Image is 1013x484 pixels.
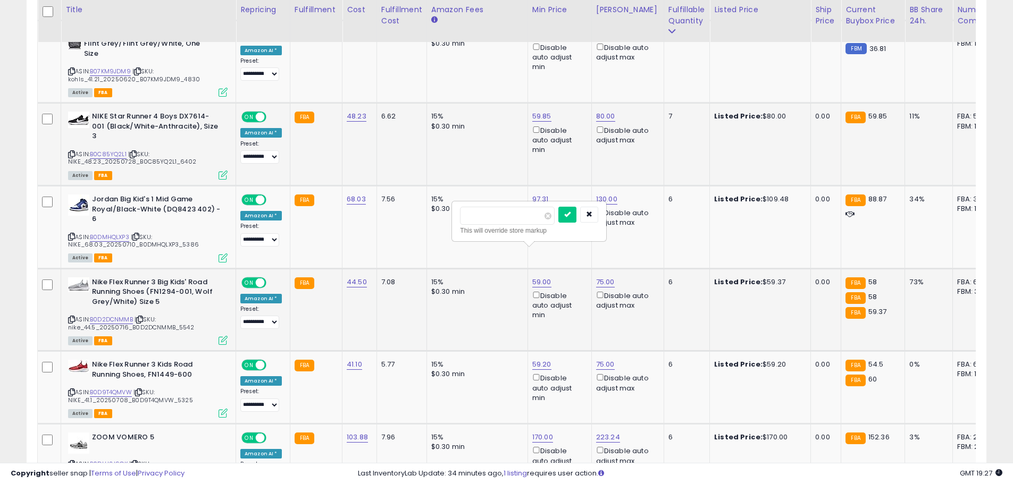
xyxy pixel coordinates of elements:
div: FBM: 10 [957,204,992,214]
div: FBM: 17 [957,39,992,48]
div: $0.30 min [431,122,520,131]
div: This will override store markup [460,225,598,236]
div: Repricing [240,4,286,15]
span: FBA [94,409,112,418]
div: 3% [909,432,944,442]
small: FBA [845,112,865,123]
span: 60 [868,374,877,384]
div: ASIN: [68,194,228,261]
span: ON [242,361,256,370]
div: BB Share 24h. [909,4,948,27]
div: 15% [431,360,520,369]
a: 103.88 [347,432,368,443]
span: OFF [265,196,282,205]
small: FBA [295,277,314,289]
a: 130.00 [596,194,617,205]
div: 15% [431,432,520,442]
div: $80.00 [714,112,802,121]
a: 59.00 [532,277,551,287]
div: 0.00 [815,194,833,204]
div: Disable auto adjust min [532,445,583,475]
a: 1 listing [504,468,527,478]
div: $59.37 [714,277,802,287]
a: 48.23 [347,111,366,122]
a: 75.00 [596,277,615,287]
a: 80.00 [596,111,615,122]
img: 31x3N0tgVaL._SL40_.jpg [68,432,89,454]
div: 7.96 [381,432,418,442]
span: ON [242,434,256,443]
span: All listings currently available for purchase on Amazon [68,336,93,345]
a: 68.03 [347,194,366,205]
span: 36.81 [869,44,886,54]
a: B0C85YQ2L1 [90,150,127,159]
div: Preset: [240,140,282,164]
div: Fulfillment Cost [381,4,422,27]
div: Amazon AI * [240,128,282,138]
span: FBA [94,88,112,97]
a: Privacy Policy [138,468,185,478]
div: 15% [431,112,520,121]
div: Preset: [240,57,282,81]
img: 31DF5E97umL._SL40_.jpg [68,112,89,128]
div: Title [65,4,231,15]
div: 6.62 [381,112,418,121]
span: 59.85 [868,111,888,121]
a: 170.00 [532,432,553,443]
div: 0% [909,360,944,369]
div: Disable auto adjust max [596,124,656,145]
span: FBA [94,253,112,262]
div: Amazon Fees [431,4,523,15]
div: Ship Price [815,4,836,27]
small: FBA [295,194,314,206]
div: Num of Comp. [957,4,996,27]
div: $0.30 min [431,39,520,48]
div: FBM: 2 [957,442,992,452]
b: Jordan Big Kid's 1 Mid Game Royal/Black-White (DQ8423 402) - 6 [92,194,221,227]
div: Last InventoryLab Update: 34 minutes ago, requires user action. [358,469,1002,479]
span: 2025-09-10 19:27 GMT [960,468,1002,478]
a: 41.10 [347,359,362,370]
a: B0D9T4QMVW [90,388,132,397]
a: 97.31 [532,194,549,205]
div: 0.00 [815,112,833,121]
small: FBA [845,360,865,371]
div: FBM: 1 [957,369,992,379]
div: 7.08 [381,277,418,287]
div: Disable auto adjust max [596,445,656,465]
div: [PERSON_NAME] [596,4,659,15]
span: | SKU: NIKE_48.23_20250728_B0C85YQ2L1_6402 [68,150,196,166]
a: 59.85 [532,111,551,122]
small: FBA [845,432,865,444]
div: Fulfillable Quantity [668,4,705,27]
div: ASIN: [68,29,228,96]
span: | SKU: NIKE_68.03_20250710_B0DMHQLXP3_5386 [68,233,199,249]
span: All listings currently available for purchase on Amazon [68,409,93,418]
div: 34% [909,194,944,204]
div: Current Buybox Price [845,4,900,27]
div: $109.48 [714,194,802,204]
small: Amazon Fees. [431,15,438,25]
div: FBA: 3 [957,194,992,204]
div: ASIN: [68,360,228,417]
div: $59.20 [714,360,802,369]
span: 152.36 [868,432,890,442]
span: All listings currently available for purchase on Amazon [68,253,93,262]
a: Terms of Use [91,468,136,478]
small: FBA [295,360,314,371]
span: ON [242,113,256,122]
span: All listings currently available for purchase on Amazon [68,88,93,97]
div: Amazon AI * [240,449,282,458]
div: Amazon AI * [240,211,282,220]
span: ON [242,196,256,205]
a: 44.50 [347,277,367,287]
small: FBM [845,43,866,54]
b: Listed Price: [714,359,763,369]
a: B0DMHQLXP3 [90,233,129,242]
span: 58 [868,292,877,302]
div: seller snap | | [11,469,185,479]
span: OFF [265,278,282,287]
b: Listed Price: [714,277,763,287]
span: FBA [94,336,112,345]
div: Listed Price [714,4,806,15]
